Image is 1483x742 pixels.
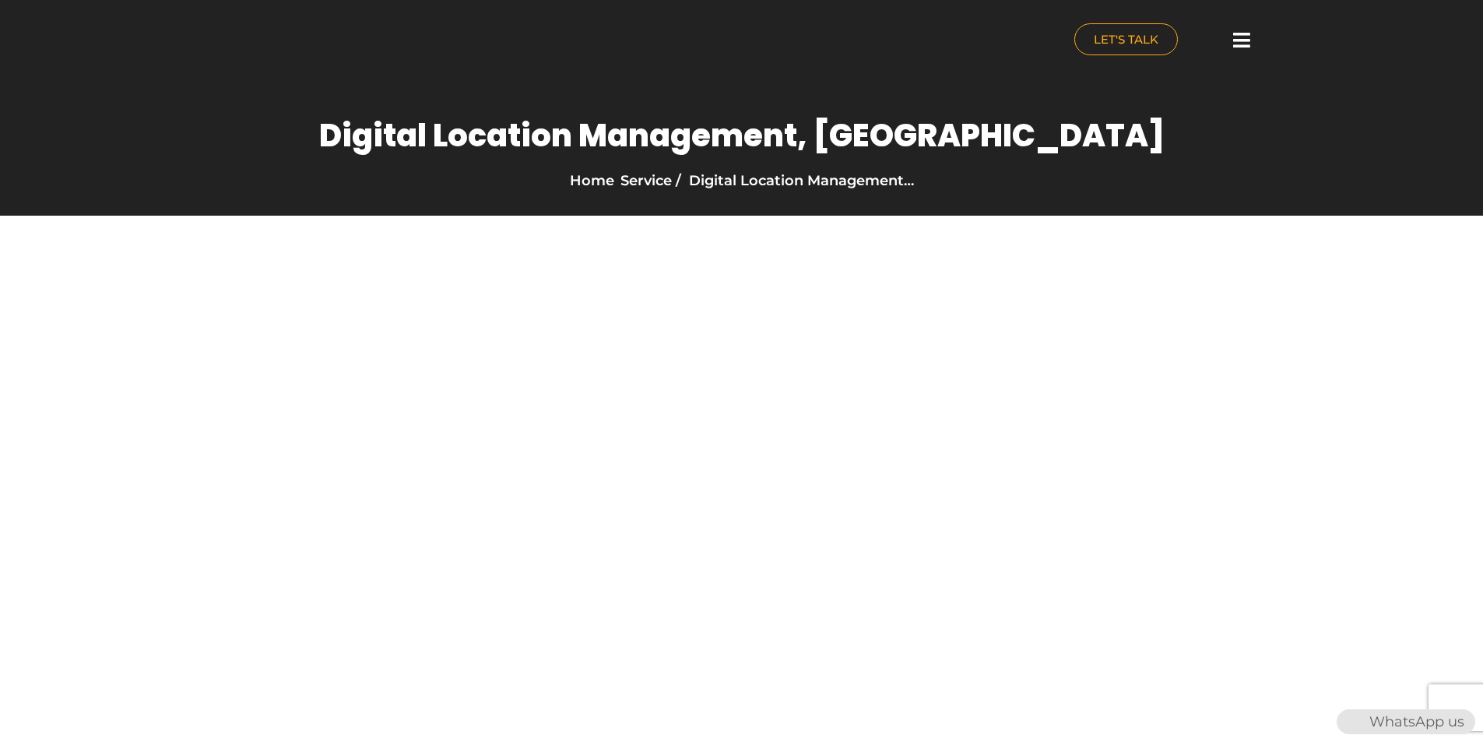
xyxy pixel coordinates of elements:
div: WhatsApp us [1337,709,1475,734]
a: WhatsAppWhatsApp us [1337,713,1475,730]
a: Home [570,172,614,189]
a: nuance-qatar_logo [189,8,734,76]
span: LET'S TALK [1094,33,1158,45]
h1: Digital Location Management, [GEOGRAPHIC_DATA] [319,117,1165,154]
a: LET'S TALK [1074,23,1178,55]
li: Service [620,170,672,192]
li: Digital Location Management… [672,170,914,192]
img: nuance-qatar_logo [189,8,320,76]
img: WhatsApp [1338,709,1363,734]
